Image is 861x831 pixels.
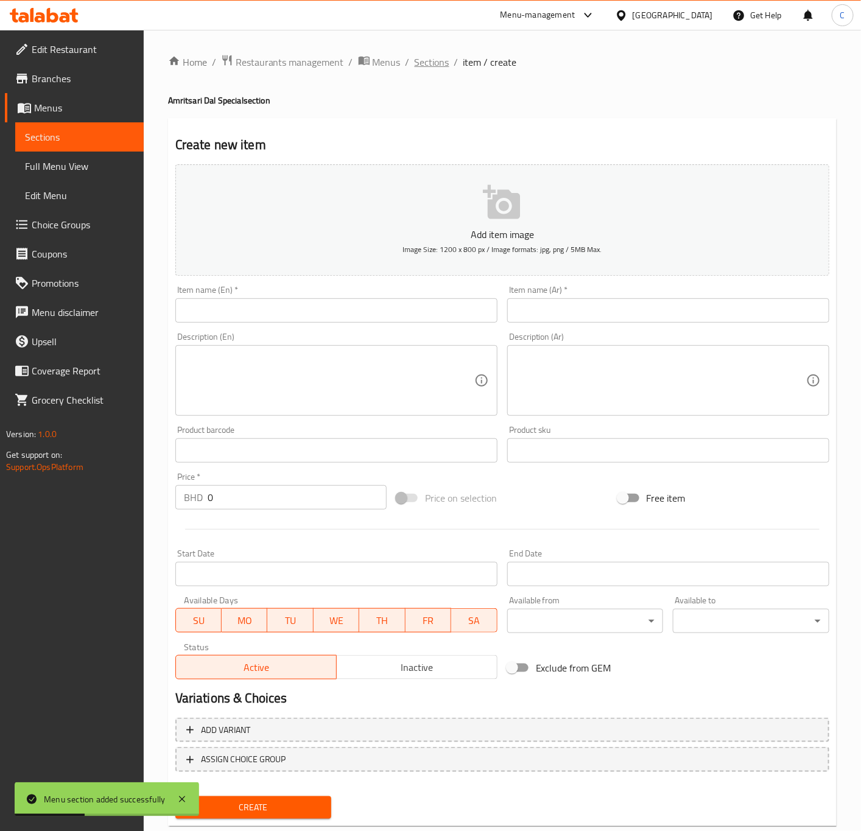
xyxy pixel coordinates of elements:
span: Active [181,659,332,676]
button: Inactive [336,655,497,679]
a: Choice Groups [5,210,144,239]
span: Branches [32,71,134,86]
button: SU [175,608,222,633]
div: Menu section added successfully [44,793,165,806]
span: 1.0.0 [38,426,57,442]
span: Menu disclaimer [32,305,134,320]
span: Full Menu View [25,159,134,174]
button: TU [267,608,313,633]
input: Enter name En [175,298,497,323]
button: Active [175,655,337,679]
span: Sections [25,130,134,144]
h2: Create new item [175,136,829,154]
button: FR [406,608,451,633]
span: Menus [34,100,134,115]
a: Grocery Checklist [5,385,144,415]
span: Add variant [201,723,250,738]
li: / [406,55,410,69]
span: Upsell [32,334,134,349]
span: Restaurants management [236,55,344,69]
li: / [349,55,353,69]
a: Edit Restaurant [5,35,144,64]
a: Coupons [5,239,144,268]
span: Version: [6,426,36,442]
span: Create [185,800,322,815]
a: Branches [5,64,144,93]
input: Please enter product sku [507,438,829,463]
li: / [454,55,459,69]
a: Menus [358,54,401,70]
a: Edit Menu [15,181,144,210]
a: Restaurants management [221,54,344,70]
span: Coverage Report [32,363,134,378]
span: Promotions [32,276,134,290]
span: C [840,9,845,22]
a: Menu disclaimer [5,298,144,327]
button: Add variant [175,718,829,743]
span: TU [272,612,308,629]
span: Get support on: [6,447,62,463]
p: BHD [184,490,203,505]
div: Menu-management [501,8,575,23]
input: Please enter price [208,485,387,510]
span: ASSIGN CHOICE GROUP [201,752,286,767]
button: ASSIGN CHOICE GROUP [175,747,829,772]
a: Support.OpsPlatform [6,459,83,475]
span: SA [456,612,492,629]
button: TH [359,608,405,633]
span: Grocery Checklist [32,393,134,407]
li: / [212,55,216,69]
a: Home [168,55,207,69]
h2: Variations & Choices [175,689,829,707]
button: MO [222,608,267,633]
span: TH [364,612,400,629]
span: Edit Menu [25,188,134,203]
a: Menus [5,93,144,122]
span: Exclude from GEM [536,661,611,675]
input: Enter name Ar [507,298,829,323]
nav: breadcrumb [168,54,837,70]
span: item / create [463,55,517,69]
input: Please enter product barcode [175,438,497,463]
span: Choice Groups [32,217,134,232]
span: MO [227,612,262,629]
span: Price on selection [425,491,497,505]
span: SU [181,612,217,629]
button: Add item imageImage Size: 1200 x 800 px / Image formats: jpg, png / 5MB Max. [175,164,829,276]
a: Sections [415,55,449,69]
a: Coverage Report [5,356,144,385]
div: ​ [673,609,829,633]
button: WE [314,608,359,633]
span: Coupons [32,247,134,261]
a: Sections [15,122,144,152]
span: Free item [647,491,686,505]
button: Create [175,796,332,819]
p: Add item image [194,227,810,242]
h4: Amritsari Dal Special section [168,94,837,107]
span: Inactive [342,659,493,676]
a: Promotions [5,268,144,298]
div: ​ [507,609,664,633]
span: FR [410,612,446,629]
a: Full Menu View [15,152,144,181]
div: [GEOGRAPHIC_DATA] [633,9,713,22]
span: WE [318,612,354,629]
button: SA [451,608,497,633]
span: Menus [373,55,401,69]
span: Edit Restaurant [32,42,134,57]
span: Image Size: 1200 x 800 px / Image formats: jpg, png / 5MB Max. [402,242,602,256]
a: Upsell [5,327,144,356]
